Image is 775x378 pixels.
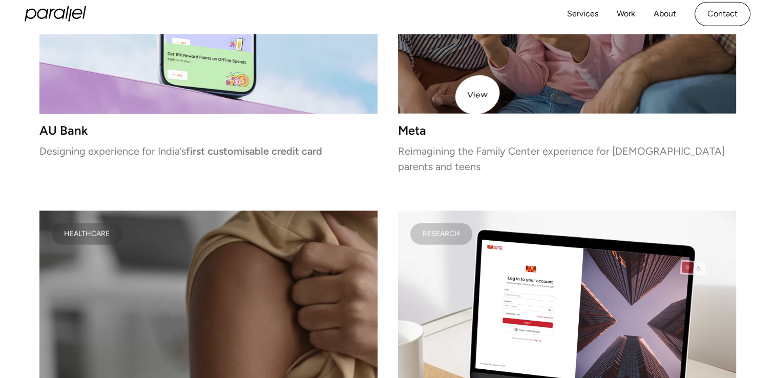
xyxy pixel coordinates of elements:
p: Designing experience for India’s [39,147,378,154]
a: Services [567,7,598,22]
div: RESEARCH [423,232,460,237]
a: home [25,7,86,22]
strong: first customisable credit card [186,145,322,157]
p: Reimagining the Family Center experience for [DEMOGRAPHIC_DATA] parents and teens [398,147,736,170]
a: Work [617,7,635,22]
h3: Meta [398,126,736,135]
div: HEALTHCARE [64,232,110,237]
a: About [654,7,676,22]
a: Contact [695,2,750,26]
h3: AU Bank [39,126,378,135]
